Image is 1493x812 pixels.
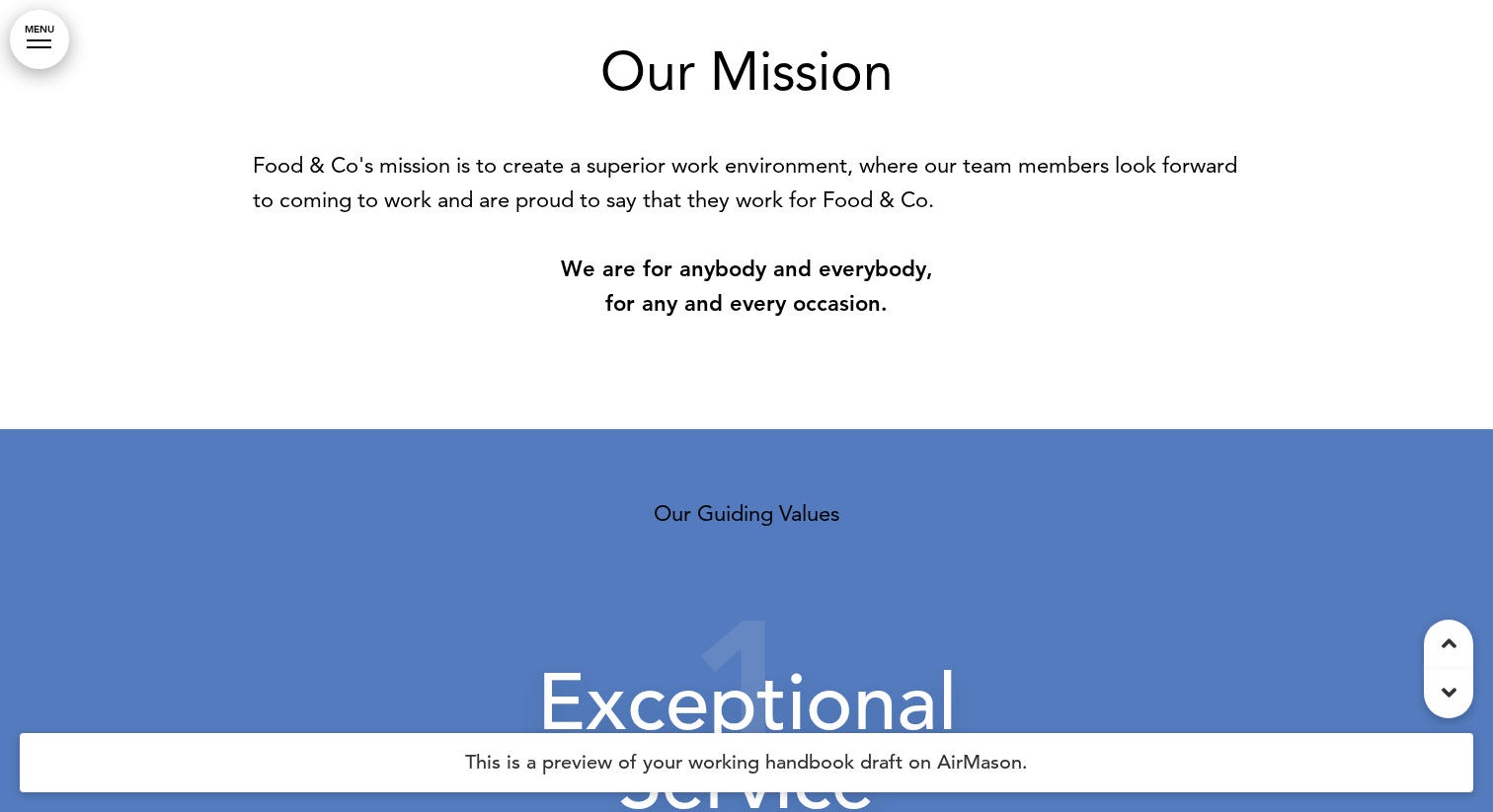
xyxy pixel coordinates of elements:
h4: This is a preview of your working handbook draft on AirMason. [20,733,1473,792]
a: MENU [10,10,69,69]
span: Our Mission [600,39,894,104]
strong: We are for anybody and everybody, [561,256,933,282]
h1: Our Guiding Values [253,503,1240,525]
p: Food & Co's mission is to create a superior work environment, where our team members look forward... [253,148,1240,217]
strong: for any and every occasion. [605,290,888,317]
span: 1 [253,594,1240,791]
